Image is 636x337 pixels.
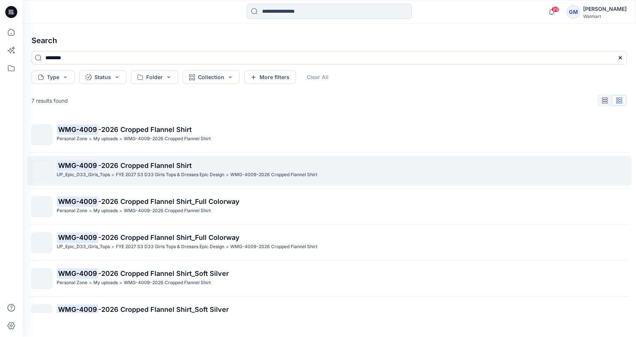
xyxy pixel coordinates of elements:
[57,135,87,143] p: Personal Zone
[27,228,631,258] a: WMG-4009-2026 Cropped Flannel Shirt_Full ColorwayUP_Epic_D33_Girls_Tops>FYE 2027 S3 D33 Girls Top...
[57,160,98,171] mark: WMG-4009
[111,171,114,179] p: >
[119,279,122,287] p: >
[111,243,114,251] p: >
[27,192,631,222] a: WMG-4009-2026 Cropped Flannel Shirt_Full ColorwayPersonal Zone>My uploads>WMG-4009-2026 Cropped F...
[124,135,211,143] p: WMG-4009-2026 Cropped Flannel Shirt
[226,243,229,251] p: >
[98,234,240,241] span: -2026 Cropped Flannel Shirt_Full Colorway
[98,270,229,277] span: -2026 Cropped Flannel Shirt_Soft Silver
[89,207,92,215] p: >
[98,126,192,133] span: -2026 Cropped Flannel Shirt
[124,279,211,287] p: WMG-4009-2026 Cropped Flannel Shirt
[230,243,317,251] p: WMG-4009-2026 Cropped Flannel Shirt
[183,70,240,84] button: Collection
[119,207,122,215] p: >
[31,70,75,84] button: Type
[583,13,627,19] div: Walmart
[57,196,98,207] mark: WMG-4009
[116,243,224,251] p: FYE 2027 S3 D33 Girls Tops & Dresses Epic Design
[27,264,631,294] a: WMG-4009-2026 Cropped Flannel Shirt_Soft SilverPersonal Zone>My uploads>WMG-4009-2026 Cropped Fla...
[119,135,122,143] p: >
[93,135,118,143] p: My uploads
[116,171,224,179] p: FYE 2027 S3 D33 Girls Tops & Dresses Epic Design
[567,5,580,19] div: GM
[57,279,87,287] p: Personal Zone
[583,4,627,13] div: [PERSON_NAME]
[57,207,87,215] p: Personal Zone
[124,207,211,215] p: WMG-4009-2026 Cropped Flannel Shirt
[57,243,110,251] p: UP_Epic_D33_Girls_Tops
[89,279,92,287] p: >
[25,30,633,51] h4: Search
[98,162,192,169] span: -2026 Cropped Flannel Shirt
[131,70,178,84] button: Folder
[31,97,68,105] p: 7 results found
[93,279,118,287] p: My uploads
[244,70,296,84] button: More filters
[230,171,317,179] p: WMG-4009-2026 Cropped Flannel Shirt
[57,124,98,135] mark: WMG-4009
[27,156,631,186] a: WMG-4009-2026 Cropped Flannel ShirtUP_Epic_D33_Girls_Tops>FYE 2027 S3 D33 Girls Tops & Dresses Ep...
[551,6,559,12] span: 99
[27,300,631,330] a: WMG-4009-2026 Cropped Flannel Shirt_Soft SilverUP_Epic_D33_Girls_Tops>FYE 2027 S3 D33 Girls Tops ...
[79,70,126,84] button: Status
[93,207,118,215] p: My uploads
[57,232,98,243] mark: WMG-4009
[27,120,631,150] a: WMG-4009-2026 Cropped Flannel ShirtPersonal Zone>My uploads>WMG-4009-2026 Cropped Flannel Shirt
[98,306,229,313] span: -2026 Cropped Flannel Shirt_Soft Silver
[57,304,98,315] mark: WMG-4009
[89,135,92,143] p: >
[57,268,98,279] mark: WMG-4009
[57,171,110,179] p: UP_Epic_D33_Girls_Tops
[226,171,229,179] p: >
[98,198,240,205] span: -2026 Cropped Flannel Shirt_Full Colorway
